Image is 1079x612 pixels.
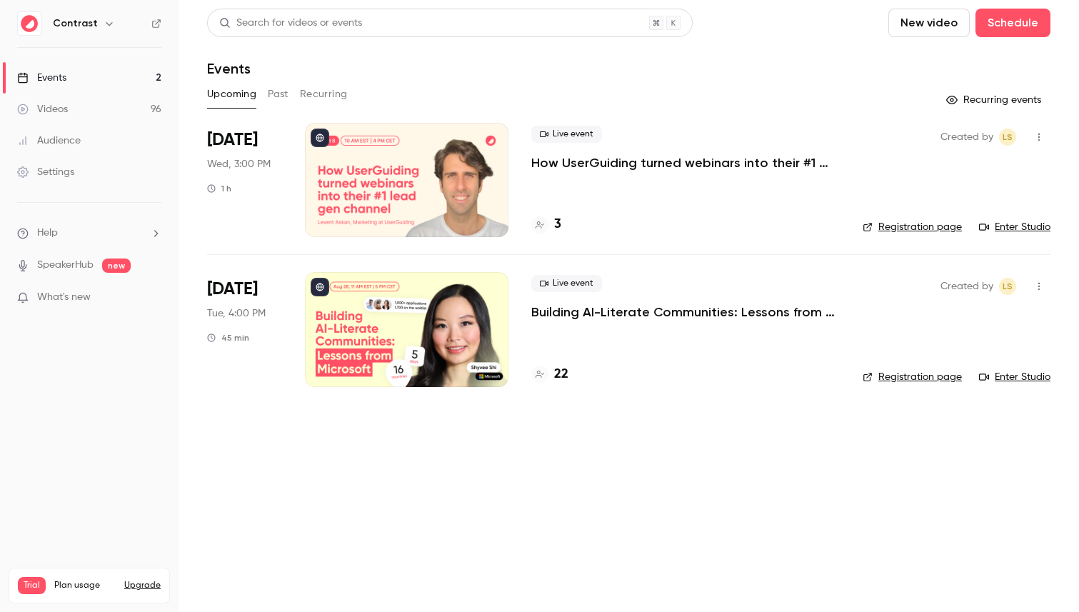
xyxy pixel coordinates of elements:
a: How UserGuiding turned webinars into their #1 lead gen channel [531,154,840,171]
span: Wed, 3:00 PM [207,157,271,171]
span: What's new [37,290,91,305]
span: Tue, 4:00 PM [207,306,266,321]
button: Schedule [975,9,1050,37]
a: 3 [531,215,561,234]
span: new [102,259,131,273]
a: Registration page [863,370,962,384]
h1: Events [207,60,251,77]
span: Created by [940,278,993,295]
a: SpeakerHub [37,258,94,273]
a: Enter Studio [979,370,1050,384]
a: 22 [531,365,568,384]
div: Audience [17,134,81,148]
h4: 22 [554,365,568,384]
span: Live event [531,126,602,143]
span: Help [37,226,58,241]
h6: Contrast [53,16,98,31]
button: Recurring events [940,89,1050,111]
div: 1 h [207,183,231,194]
a: Registration page [863,220,962,234]
span: Plan usage [54,580,116,591]
div: 45 min [207,332,249,343]
span: LS [1003,129,1013,146]
div: Settings [17,165,74,179]
span: Live event [531,275,602,292]
span: Lusine Sargsyan [999,129,1016,146]
span: [DATE] [207,278,258,301]
button: Upcoming [207,83,256,106]
div: Events [17,71,66,85]
img: Contrast [18,12,41,35]
button: New video [888,9,970,37]
li: help-dropdown-opener [17,226,161,241]
button: Upgrade [124,580,161,591]
div: Dec 9 Tue, 11:00 AM (America/New York) [207,272,282,386]
span: Created by [940,129,993,146]
div: Videos [17,102,68,116]
button: Past [268,83,288,106]
button: Recurring [300,83,348,106]
a: Building AI-Literate Communities: Lessons from Microsoft [531,304,840,321]
span: LS [1003,278,1013,295]
a: Enter Studio [979,220,1050,234]
span: [DATE] [207,129,258,151]
iframe: Noticeable Trigger [144,291,161,304]
div: Oct 8 Wed, 10:00 AM (America/New York) [207,123,282,237]
span: Trial [18,577,46,594]
span: Lusine Sargsyan [999,278,1016,295]
h4: 3 [554,215,561,234]
div: Search for videos or events [219,16,362,31]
